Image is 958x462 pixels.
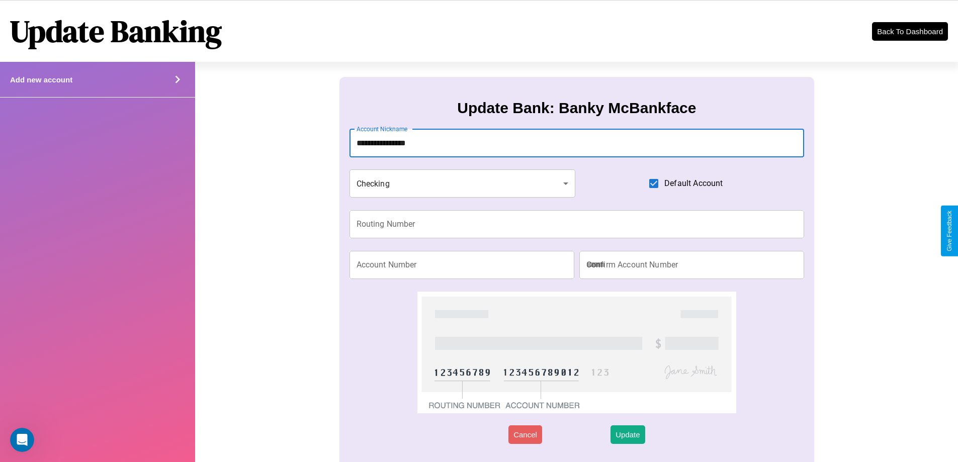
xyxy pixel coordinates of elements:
button: Cancel [508,425,542,444]
iframe: Intercom live chat [10,428,34,452]
div: Give Feedback [946,211,953,251]
label: Account Nickname [357,125,408,133]
h4: Add new account [10,75,72,84]
img: check [417,292,736,413]
h3: Update Bank: Banky McBankface [457,100,696,117]
span: Default Account [664,177,723,190]
button: Update [611,425,645,444]
div: Checking [350,169,576,198]
button: Back To Dashboard [872,22,948,41]
h1: Update Banking [10,11,222,52]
